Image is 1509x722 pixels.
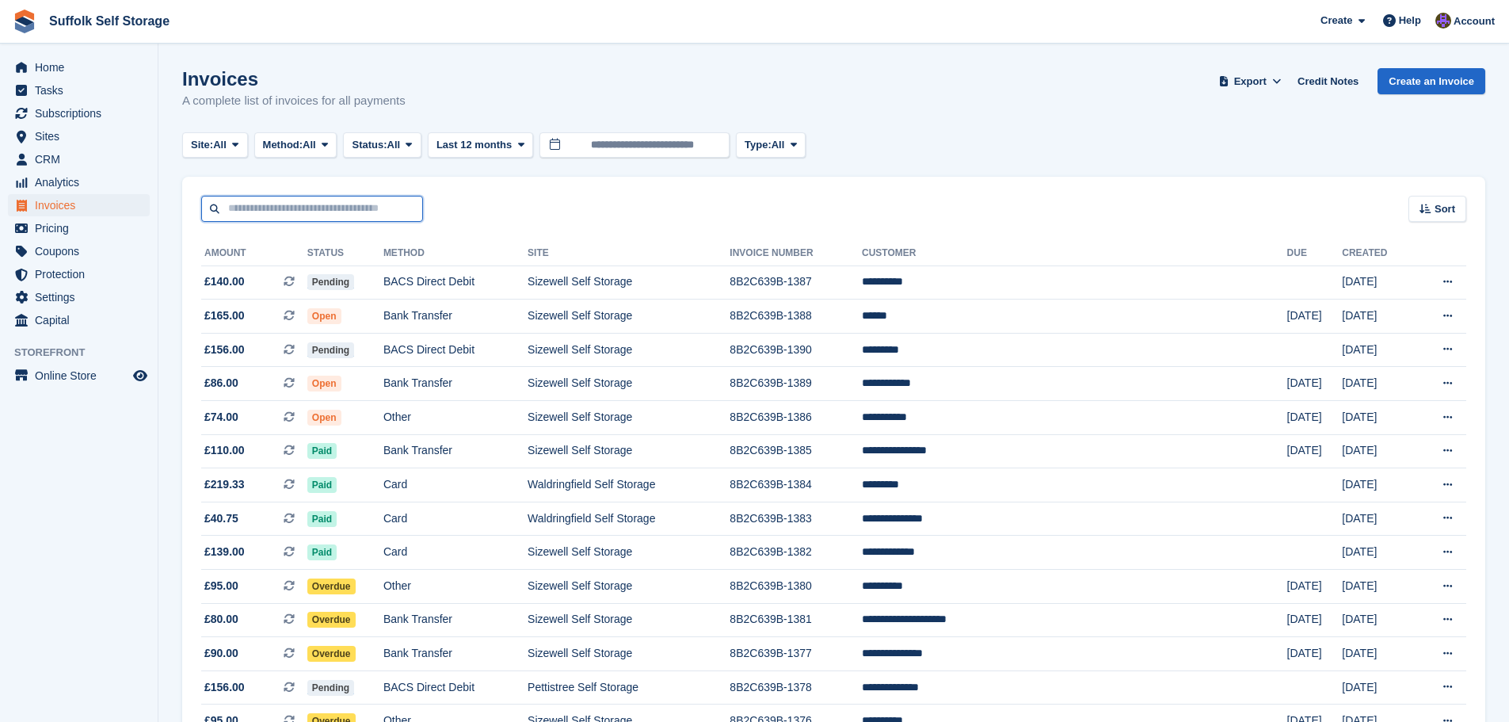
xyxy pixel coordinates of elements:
[204,409,238,426] span: £74.00
[1342,468,1413,502] td: [DATE]
[35,125,130,147] span: Sites
[730,637,862,671] td: 8B2C639B-1377
[35,194,130,216] span: Invoices
[1342,265,1413,300] td: [DATE]
[35,309,130,331] span: Capital
[307,579,356,594] span: Overdue
[35,240,130,262] span: Coupons
[8,171,150,193] a: menu
[191,137,213,153] span: Site:
[745,137,772,153] span: Type:
[528,637,730,671] td: Sizewell Self Storage
[1342,670,1413,705] td: [DATE]
[1215,68,1285,94] button: Export
[383,241,528,266] th: Method
[1342,333,1413,367] td: [DATE]
[35,171,130,193] span: Analytics
[862,241,1287,266] th: Customer
[204,442,245,459] span: £110.00
[14,345,158,361] span: Storefront
[307,680,354,696] span: Pending
[35,365,130,387] span: Online Store
[8,125,150,147] a: menu
[213,137,227,153] span: All
[1287,637,1343,671] td: [DATE]
[204,273,245,290] span: £140.00
[263,137,303,153] span: Method:
[383,300,528,334] td: Bank Transfer
[730,502,862,536] td: 8B2C639B-1383
[307,544,337,560] span: Paid
[730,434,862,468] td: 8B2C639B-1385
[1287,603,1343,637] td: [DATE]
[1342,300,1413,334] td: [DATE]
[8,263,150,285] a: menu
[528,603,730,637] td: Sizewell Self Storage
[383,570,528,604] td: Other
[182,132,248,159] button: Site: All
[204,544,245,560] span: £139.00
[307,274,354,290] span: Pending
[8,102,150,124] a: menu
[730,536,862,570] td: 8B2C639B-1382
[8,148,150,170] a: menu
[1378,68,1485,94] a: Create an Invoice
[35,217,130,239] span: Pricing
[1342,241,1413,266] th: Created
[254,132,337,159] button: Method: All
[307,342,354,358] span: Pending
[1287,401,1343,435] td: [DATE]
[1342,603,1413,637] td: [DATE]
[730,367,862,401] td: 8B2C639B-1389
[383,367,528,401] td: Bank Transfer
[8,56,150,78] a: menu
[8,240,150,262] a: menu
[528,570,730,604] td: Sizewell Self Storage
[35,148,130,170] span: CRM
[528,241,730,266] th: Site
[772,137,785,153] span: All
[1342,434,1413,468] td: [DATE]
[204,578,238,594] span: £95.00
[35,286,130,308] span: Settings
[1287,300,1343,334] td: [DATE]
[352,137,387,153] span: Status:
[1291,68,1365,94] a: Credit Notes
[736,132,806,159] button: Type: All
[8,365,150,387] a: menu
[528,401,730,435] td: Sizewell Self Storage
[428,132,533,159] button: Last 12 months
[1234,74,1267,90] span: Export
[436,137,512,153] span: Last 12 months
[1342,401,1413,435] td: [DATE]
[528,265,730,300] td: Sizewell Self Storage
[35,263,130,285] span: Protection
[528,333,730,367] td: Sizewell Self Storage
[307,241,383,266] th: Status
[528,670,730,705] td: Pettistree Self Storage
[383,401,528,435] td: Other
[204,342,245,358] span: £156.00
[201,241,307,266] th: Amount
[383,502,528,536] td: Card
[730,300,862,334] td: 8B2C639B-1388
[307,410,341,426] span: Open
[131,366,150,385] a: Preview store
[1287,434,1343,468] td: [DATE]
[730,468,862,502] td: 8B2C639B-1384
[13,10,36,33] img: stora-icon-8386f47178a22dfd0bd8f6a31ec36ba5ce8667c1dd55bd0f319d3a0aa187defe.svg
[528,502,730,536] td: Waldringfield Self Storage
[387,137,401,153] span: All
[307,511,337,527] span: Paid
[383,603,528,637] td: Bank Transfer
[1287,241,1343,266] th: Due
[1399,13,1421,29] span: Help
[383,670,528,705] td: BACS Direct Debit
[343,132,421,159] button: Status: All
[730,603,862,637] td: 8B2C639B-1381
[8,286,150,308] a: menu
[204,645,238,662] span: £90.00
[1454,13,1495,29] span: Account
[8,309,150,331] a: menu
[383,536,528,570] td: Card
